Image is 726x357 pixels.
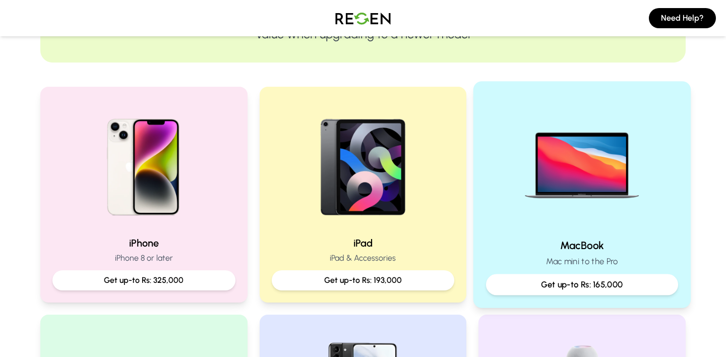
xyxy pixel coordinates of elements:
p: iPhone 8 or later [52,252,235,264]
img: Logo [328,4,398,32]
p: Get up-to Rs: 165,000 [495,278,670,291]
img: iPhone [79,99,208,228]
h2: MacBook [486,238,678,253]
p: Mac mini to the Pro [486,255,678,268]
p: Get up-to Rs: 193,000 [280,274,447,286]
p: iPad & Accessories [272,252,455,264]
img: MacBook [514,94,650,230]
h2: iPad [272,236,455,250]
h2: iPhone [52,236,235,250]
button: Need Help? [649,8,716,28]
p: Get up-to Rs: 325,000 [60,274,227,286]
img: iPad [298,99,428,228]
